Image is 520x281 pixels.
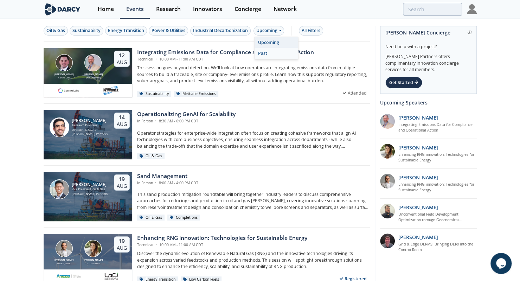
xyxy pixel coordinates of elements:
div: Vice President, Oil & Gas [72,187,108,192]
img: Amir Akbari [56,240,73,257]
img: 737ad19b-6c50-4cdf-92c7-29f5966a019e [380,144,395,159]
div: Enhancing RNG innovation: Technologies for Sustainable Energy [137,234,307,242]
div: Network [274,6,297,12]
button: Industrial Decarbonization [190,26,251,36]
div: Context Labs [53,76,75,79]
div: Completions [167,215,200,221]
div: Loci Controls Inc. [82,262,104,265]
div: Sustainability [137,91,172,97]
div: Technical 10:00 AM - 11:00 AM CDT [137,57,314,62]
img: ed2b4adb-f152-4947-b39b-7b15fa9ececc [380,114,395,129]
a: Integrating Emissions Data for Compliance and Operational Action [398,122,477,133]
button: Power & Utilities [149,26,188,36]
img: 2b793097-40cf-4f6d-9bc3-4321a642668f [103,272,119,280]
img: 1682076415445-contextlabs.png [56,86,81,95]
div: Attended [340,89,370,97]
div: [PERSON_NAME] Concierge [385,26,471,39]
div: Upcoming Speakers [380,96,477,109]
p: Operator strategies for enterprise-wide integration often focus on creating cohesive frameworks t... [137,130,370,149]
div: Oil & Gas [46,27,65,34]
a: Sami Sultan [PERSON_NAME] Research Program Director - O&G / Sustainability [PERSON_NAME] Partners... [44,110,370,159]
button: Sustainability [70,26,103,36]
div: Operationalizing GenAI for Scalability [137,110,236,119]
p: [PERSON_NAME] [398,144,438,151]
button: All Filters [299,26,323,36]
p: [PERSON_NAME] [398,204,438,211]
div: 12 [117,52,127,59]
div: Need help with a project? [385,39,471,50]
div: In Person 8:30 AM - 6:00 PM CDT [137,119,236,124]
span: • [154,180,158,185]
p: [PERSON_NAME] [398,114,438,121]
a: Unconventional Field Development Optimization through Geochemical Fingerprinting Technology [398,212,477,223]
img: logo-wide.svg [44,3,82,15]
img: Ron Sasaki [50,179,69,199]
img: accc9a8e-a9c1-4d58-ae37-132228efcf55 [380,234,395,248]
img: williams.com.png [103,86,119,95]
div: [PERSON_NAME] [53,258,75,262]
div: Home [98,6,114,12]
a: Enhancing RNG innovation: Technologies for Sustainable Energy [398,152,477,163]
div: Technical 10:00 AM - 11:00 AM CDT [137,242,307,248]
div: [PERSON_NAME] [82,73,104,77]
p: Discover the dynamic evolution of Renewable Natural Gas (RNG) and the innovative technologies dri... [137,250,370,270]
div: Industrial Decarbonization [193,27,248,34]
div: In Person 8:00 AM - 4:00 PM CDT [137,180,198,186]
input: Advanced Search [403,3,462,16]
div: [PERSON_NAME] [82,258,104,262]
a: Enhancing RNG innovation: Technologies for Sustainable Energy [398,182,477,193]
p: This session goes beyond detection. We’ll look at how operators are integrating emissions data fr... [137,65,370,84]
a: Ron Sasaki [PERSON_NAME] Vice President, Oil & Gas [PERSON_NAME] Partners 19 Aug Sand Management ... [44,172,370,221]
div: Oil & Gas [137,215,165,221]
div: Events [126,6,144,12]
span: • [154,57,158,62]
div: Upcoming [255,37,298,48]
div: Integrating Emissions Data for Compliance and Operational Action [137,48,314,57]
div: [PERSON_NAME] [53,73,75,77]
img: information.svg [468,31,471,34]
div: Upcoming [253,26,284,36]
div: 19 [117,176,127,183]
img: Sami Sultan [50,117,69,137]
div: [PERSON_NAME] [53,262,75,265]
img: 2k2ez1SvSiOh3gKHmcgF [380,204,395,218]
img: Nicole Neff [84,240,102,257]
img: 1fdb2308-3d70-46db-bc64-f6eabefcce4d [380,174,395,189]
div: Aug [117,183,127,189]
div: [PERSON_NAME] [72,182,108,187]
div: All Filters [302,27,320,34]
div: Aug [117,245,127,251]
div: Sustainability [72,27,101,34]
div: 19 [117,238,127,245]
div: Aug [117,121,127,127]
img: Mark Gebbia [84,54,102,71]
iframe: chat widget [490,253,513,274]
img: 551440aa-d0f4-4a32-b6e2-e91f2a0781fe [56,272,81,280]
span: • [154,242,158,247]
a: Nathan Brawn [PERSON_NAME] Context Labs Mark Gebbia [PERSON_NAME] [PERSON_NAME] 12 Aug Integratin... [44,48,370,97]
div: Aug [117,59,127,65]
div: Research [156,6,181,12]
div: [PERSON_NAME] [72,118,108,123]
div: Get Started [385,77,422,89]
span: • [154,119,158,123]
p: [PERSON_NAME] [398,174,438,181]
img: Nathan Brawn [56,54,73,71]
div: Energy Transition [108,27,144,34]
a: Grid & Edge DERMS: Bringing DERs into the Control Room [398,242,477,253]
div: [PERSON_NAME] Partners offers complimentary innovation concierge services for all members. [385,50,471,73]
div: Power & Utilities [152,27,185,34]
p: [PERSON_NAME] [398,234,438,241]
div: 14 [117,114,127,121]
div: [PERSON_NAME] Partners [72,192,108,196]
div: [PERSON_NAME] [82,76,104,79]
div: Past [255,48,298,59]
div: Innovators [193,6,222,12]
div: Concierge [235,6,261,12]
div: [PERSON_NAME] Partners [72,132,108,136]
div: Oil & Gas [137,153,165,159]
p: This sand production mitigation roundtable will bring together industry leaders to discuss compre... [137,191,370,211]
button: Oil & Gas [44,26,68,36]
div: Research Program Director - O&G / Sustainability [72,123,108,132]
div: Methane Emissions [174,91,219,97]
